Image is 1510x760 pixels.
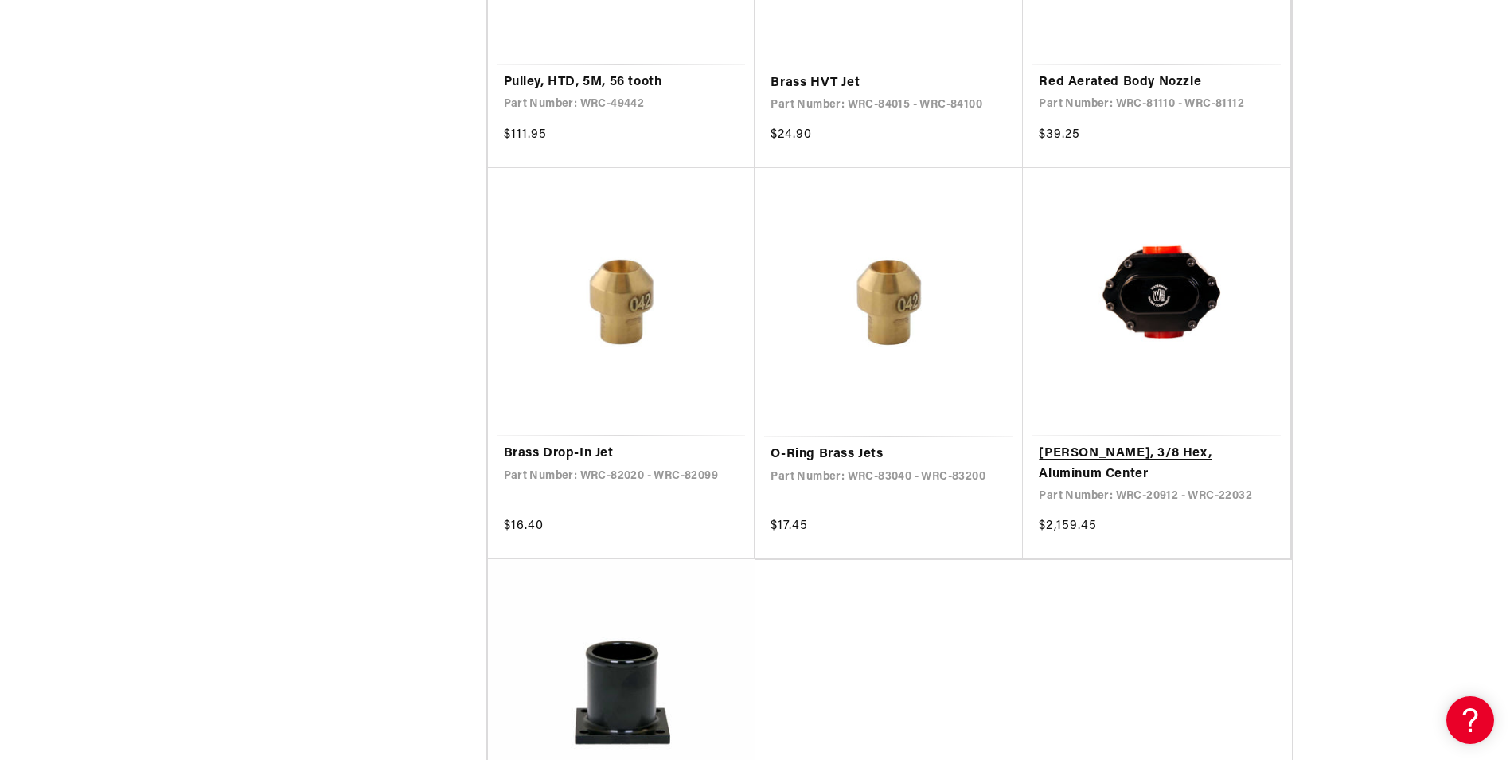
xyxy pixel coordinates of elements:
a: Brass Drop-In Jet [504,444,739,464]
a: [PERSON_NAME], 3/8 Hex, Aluminum Center [1039,444,1274,484]
a: Brass HVT Jet [771,73,1007,94]
a: O-Ring Brass Jets [771,445,1007,465]
a: Pulley, HTD, 5M, 56 tooth [504,72,739,93]
a: Red Aerated Body Nozzle [1039,72,1274,93]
